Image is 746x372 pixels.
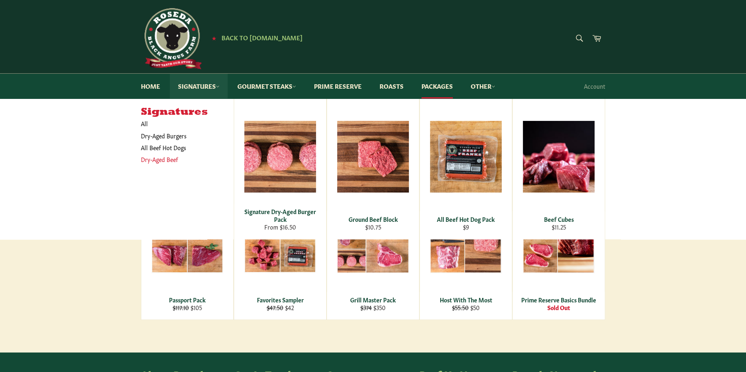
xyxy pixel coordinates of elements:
[332,296,414,304] div: Grill Master Pack
[234,98,327,239] a: Signature Dry-Aged Burger Pack Signature Dry-Aged Burger Pack From $16.50
[244,121,316,193] img: Signature Dry-Aged Burger Pack
[425,223,507,231] div: $9
[580,74,609,98] a: Account
[332,215,414,223] div: Ground Beef Block
[518,296,600,304] div: Prime Reserve Basics Bundle
[170,74,228,98] a: Signatures
[229,74,304,98] a: Gourmet Steaks
[239,223,321,231] div: From $16.50
[147,296,228,304] div: Passport Pack
[512,179,605,320] a: Prime Reserve Basics Bundle Prime Reserve Basics Bundle Sold Out
[512,98,605,239] a: Beef Cubes Beef Cubes $11.25
[523,121,595,193] img: Beef Cubes
[337,121,409,193] img: Ground Beef Block
[327,179,419,320] a: Grill Master Pack Grill Master Pack $374 $350
[452,303,469,311] s: $55.50
[239,208,321,223] div: Signature Dry-Aged Burger Pack
[419,179,512,320] a: Host With The Most Host With The Most $55.50 $50
[425,304,507,311] div: $50
[332,223,414,231] div: $10.75
[137,142,226,153] a: All Beef Hot Dogs
[413,74,461,98] a: Packages
[137,118,234,129] a: All
[141,8,202,69] img: Roseda Beef
[147,304,228,311] div: $105
[327,98,419,239] a: Ground Beef Block Ground Beef Block $10.75
[141,107,234,118] h5: Signatures
[239,296,321,304] div: Favorites Sampler
[239,304,321,311] div: $42
[518,304,600,311] div: Sold Out
[306,74,370,98] a: Prime Reserve
[419,98,512,239] a: All Beef Hot Dog Pack All Beef Hot Dog Pack $9
[141,179,234,320] a: Passport Pack Passport Pack $117.10 $105
[222,33,303,42] span: Back to [DOMAIN_NAME]
[425,296,507,304] div: Host With The Most
[463,74,503,98] a: Other
[137,130,226,142] a: Dry-Aged Burgers
[133,74,168,98] a: Home
[267,303,283,311] s: $47.50
[425,215,507,223] div: All Beef Hot Dog Pack
[332,304,414,311] div: $350
[234,179,327,320] a: Favorites Sampler Favorites Sampler $47.50 $42
[371,74,412,98] a: Roasts
[430,121,502,193] img: All Beef Hot Dog Pack
[360,303,372,311] s: $374
[212,35,216,41] span: ★
[137,153,226,165] a: Dry-Aged Beef
[518,215,600,223] div: Beef Cubes
[173,303,189,311] s: $117.10
[208,35,303,41] a: ★ Back to [DOMAIN_NAME]
[518,223,600,231] div: $11.25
